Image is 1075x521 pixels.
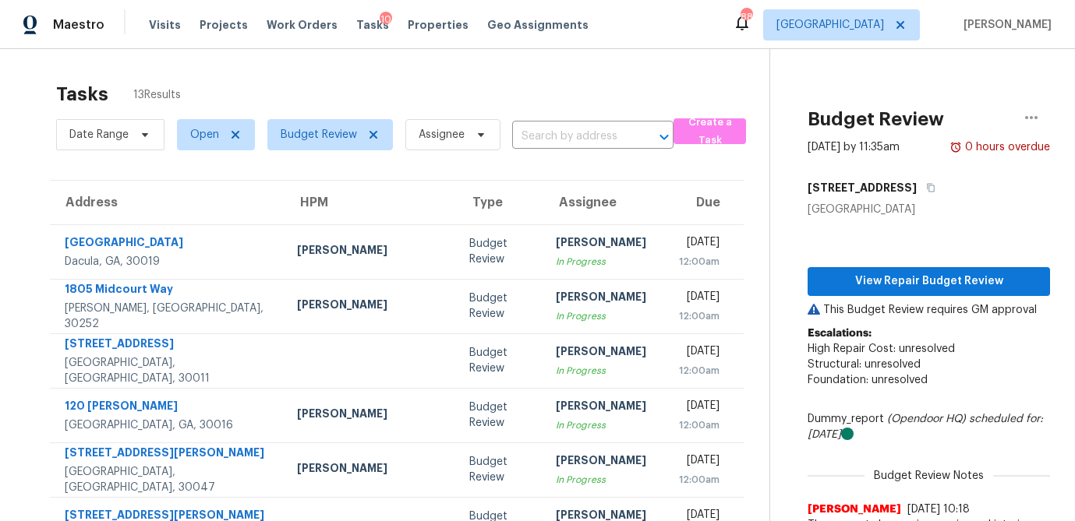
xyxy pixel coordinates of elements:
[65,417,272,433] div: [GEOGRAPHIC_DATA], GA, 30016
[457,181,543,224] th: Type
[556,254,646,269] div: In Progress
[380,12,392,27] div: 10
[957,17,1052,33] span: [PERSON_NAME]
[408,17,469,33] span: Properties
[356,19,389,30] span: Tasks
[469,454,531,485] div: Budget Review
[69,127,129,143] span: Date Range
[681,114,738,150] span: Create a Task
[653,126,675,148] button: Open
[671,234,720,254] div: [DATE]
[469,400,531,431] div: Budget Review
[808,302,1050,318] p: This Budget Review requires GM approval
[65,281,272,301] div: 1805 Midcourt Way
[917,174,938,202] button: Copy Address
[671,363,720,378] div: 12:00am
[808,411,1050,442] div: Dummy_report
[56,86,108,102] h2: Tasks
[469,236,531,267] div: Budget Review
[65,355,272,386] div: [GEOGRAPHIC_DATA], [GEOGRAPHIC_DATA], 30011
[556,398,646,417] div: [PERSON_NAME]
[808,502,901,517] span: [PERSON_NAME]
[285,181,457,224] th: HPM
[200,17,248,33] span: Projects
[671,343,720,363] div: [DATE]
[297,242,444,262] div: [PERSON_NAME]
[865,468,993,484] span: Budget Review Notes
[741,9,751,25] div: 88
[281,127,357,143] span: Budget Review
[671,254,720,269] div: 12:00am
[469,290,531,322] div: Budget Review
[808,359,921,370] span: Structural: unresolved
[556,452,646,472] div: [PERSON_NAME]
[512,125,630,149] input: Search by address
[487,17,589,33] span: Geo Assignments
[808,267,1050,296] button: View Repair Budget Review
[949,139,962,155] img: Overdue Alarm Icon
[133,87,181,103] span: 13 Results
[556,234,646,254] div: [PERSON_NAME]
[53,17,104,33] span: Maestro
[962,139,1050,155] div: 0 hours overdue
[65,398,272,417] div: 120 [PERSON_NAME]
[671,289,720,308] div: [DATE]
[808,414,1043,440] i: scheduled for: [DATE]
[808,111,944,127] h2: Budget Review
[65,336,272,355] div: [STREET_ADDRESS]
[556,343,646,363] div: [PERSON_NAME]
[659,181,744,224] th: Due
[149,17,181,33] span: Visits
[297,460,444,480] div: [PERSON_NAME]
[820,272,1038,291] span: View Repair Budget Review
[556,308,646,324] div: In Progress
[808,139,900,155] div: [DATE] by 11:35am
[887,414,966,424] i: (Opendoor HQ)
[674,118,746,144] button: Create a Task
[267,17,338,33] span: Work Orders
[65,254,272,269] div: Dacula, GA, 30019
[50,181,285,224] th: Address
[65,234,272,254] div: [GEOGRAPHIC_DATA]
[419,127,465,143] span: Assignee
[190,127,219,143] span: Open
[556,472,646,488] div: In Progress
[65,445,272,464] div: [STREET_ADDRESS][PERSON_NAME]
[297,406,444,425] div: [PERSON_NAME]
[671,472,720,488] div: 12:00am
[808,328,872,339] b: Escalations:
[65,301,272,332] div: [PERSON_NAME], [GEOGRAPHIC_DATA], 30252
[808,202,1050,217] div: [GEOGRAPHIC_DATA]
[469,345,531,376] div: Budget Review
[808,375,928,385] span: Foundation: unresolved
[297,297,444,316] div: [PERSON_NAME]
[671,398,720,417] div: [DATE]
[671,417,720,433] div: 12:00am
[671,452,720,472] div: [DATE]
[65,464,272,495] div: [GEOGRAPHIC_DATA], [GEOGRAPHIC_DATA], 30047
[543,181,659,224] th: Assignee
[776,17,884,33] span: [GEOGRAPHIC_DATA]
[671,308,720,324] div: 12:00am
[556,289,646,308] div: [PERSON_NAME]
[556,417,646,433] div: In Progress
[808,180,917,195] h5: [STREET_ADDRESS]
[556,363,646,378] div: In Progress
[907,504,970,515] span: [DATE] 10:18
[808,343,955,354] span: High Repair Cost: unresolved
